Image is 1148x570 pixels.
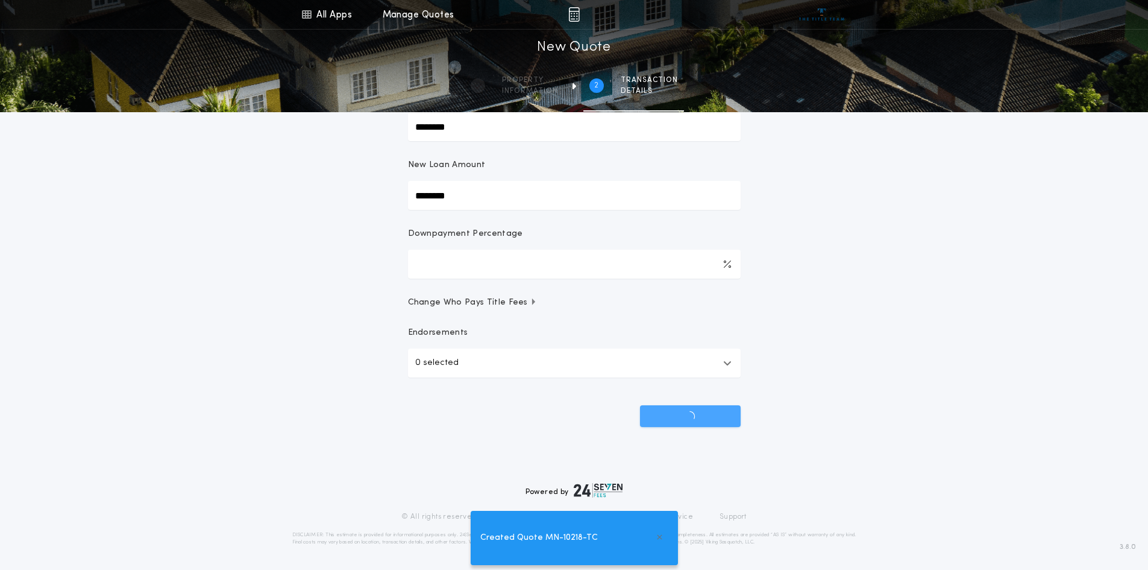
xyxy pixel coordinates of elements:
h1: New Quote [537,38,610,57]
img: img [568,7,580,22]
h2: 2 [594,81,598,90]
p: New Loan Amount [408,159,486,171]
span: details [621,86,678,96]
button: Change Who Pays Title Fees [408,297,741,309]
p: Endorsements [408,327,741,339]
img: vs-icon [799,8,844,21]
p: 0 selected [415,356,459,370]
span: Change Who Pays Title Fees [408,297,538,309]
input: Downpayment Percentage [408,250,741,279]
span: information [502,86,558,96]
span: Created Quote MN-10218-TC [480,531,598,545]
p: Downpayment Percentage [408,228,523,240]
span: Property [502,75,558,85]
input: New Loan Amount [408,181,741,210]
span: Transaction [621,75,678,85]
input: Sale Price [408,112,741,141]
button: 0 selected [408,349,741,378]
img: logo [574,483,623,498]
div: Powered by [525,483,623,498]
